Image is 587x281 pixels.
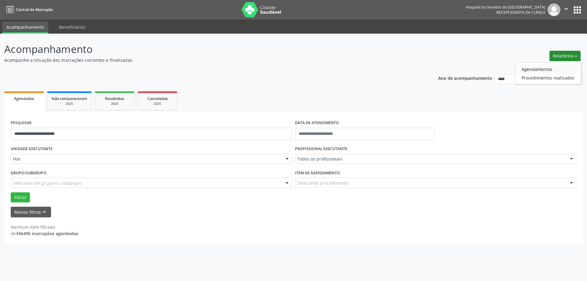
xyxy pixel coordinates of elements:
[142,102,173,106] div: 2025
[11,192,30,203] button: Filtrar
[11,168,46,178] label: Grupo/Subgrupo
[563,6,570,12] i: 
[438,74,492,82] p: Ano de acompanhamento
[497,10,545,15] span: Recepcionista da clínica
[16,231,78,236] strong: 346496 marcações agendadas
[11,230,78,237] div: de
[295,144,347,154] label: PROFISSIONAL EXECUTANTE
[52,102,87,106] div: 2025
[515,73,581,82] a: Procedimentos realizados
[4,5,53,15] a: Central de Marcação
[11,118,31,128] label: PESQUISAR
[41,209,48,215] i: keyboard_arrow_up
[14,96,34,101] span: Agendados
[297,180,349,186] span: Selecionar procedimento
[297,156,564,162] span: Todos os profissionais
[147,96,168,101] span: Cancelados
[11,224,78,230] div: Nenhum item filtrado
[560,3,572,16] button: 
[515,62,581,84] ul: Relatórios
[99,102,130,106] div: 2025
[16,7,53,12] span: Central de Marcação
[55,22,90,32] a: Beneficiários
[295,118,339,128] label: DATA DE ATENDIMENTO
[572,5,583,15] button: apps
[11,144,53,154] label: UNIDADE EXECUTANTE
[4,57,409,63] p: Acompanhe a situação das marcações correntes e finalizadas
[105,96,124,101] span: Resolvidos
[515,65,581,73] a: Agendamentos
[4,42,409,57] p: Acompanhamento
[2,22,48,34] a: Acompanhamento
[52,96,87,101] span: Não compareceram
[13,180,81,186] span: Selecione um grupo ou subgrupo
[466,5,545,10] div: Hospital do Servidor do [GEOGRAPHIC_DATA]
[548,3,560,16] img: img
[13,156,279,162] span: Hse
[549,51,581,61] button: Relatórios
[295,168,340,178] label: Item de agendamento
[11,207,51,217] button: Menos filtroskeyboard_arrow_up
